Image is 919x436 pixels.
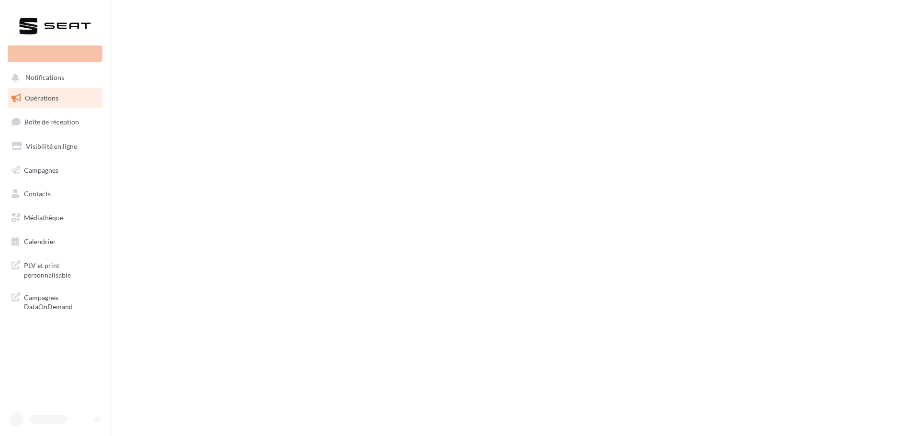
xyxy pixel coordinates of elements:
span: Calendrier [24,237,56,246]
span: Campagnes DataOnDemand [24,291,99,312]
span: Médiathèque [24,213,63,222]
span: Notifications [25,74,64,82]
a: Opérations [6,88,104,108]
a: Médiathèque [6,208,104,228]
a: Campagnes [6,160,104,180]
span: Campagnes [24,166,58,174]
span: Visibilité en ligne [26,142,77,150]
span: Opérations [25,94,58,102]
a: Campagnes DataOnDemand [6,287,104,315]
span: Contacts [24,190,51,198]
div: Nouvelle campagne [8,45,102,62]
a: PLV et print personnalisable [6,255,104,283]
span: PLV et print personnalisable [24,259,99,279]
span: Boîte de réception [24,118,79,126]
a: Contacts [6,184,104,204]
a: Calendrier [6,232,104,252]
a: Visibilité en ligne [6,136,104,157]
a: Boîte de réception [6,112,104,132]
